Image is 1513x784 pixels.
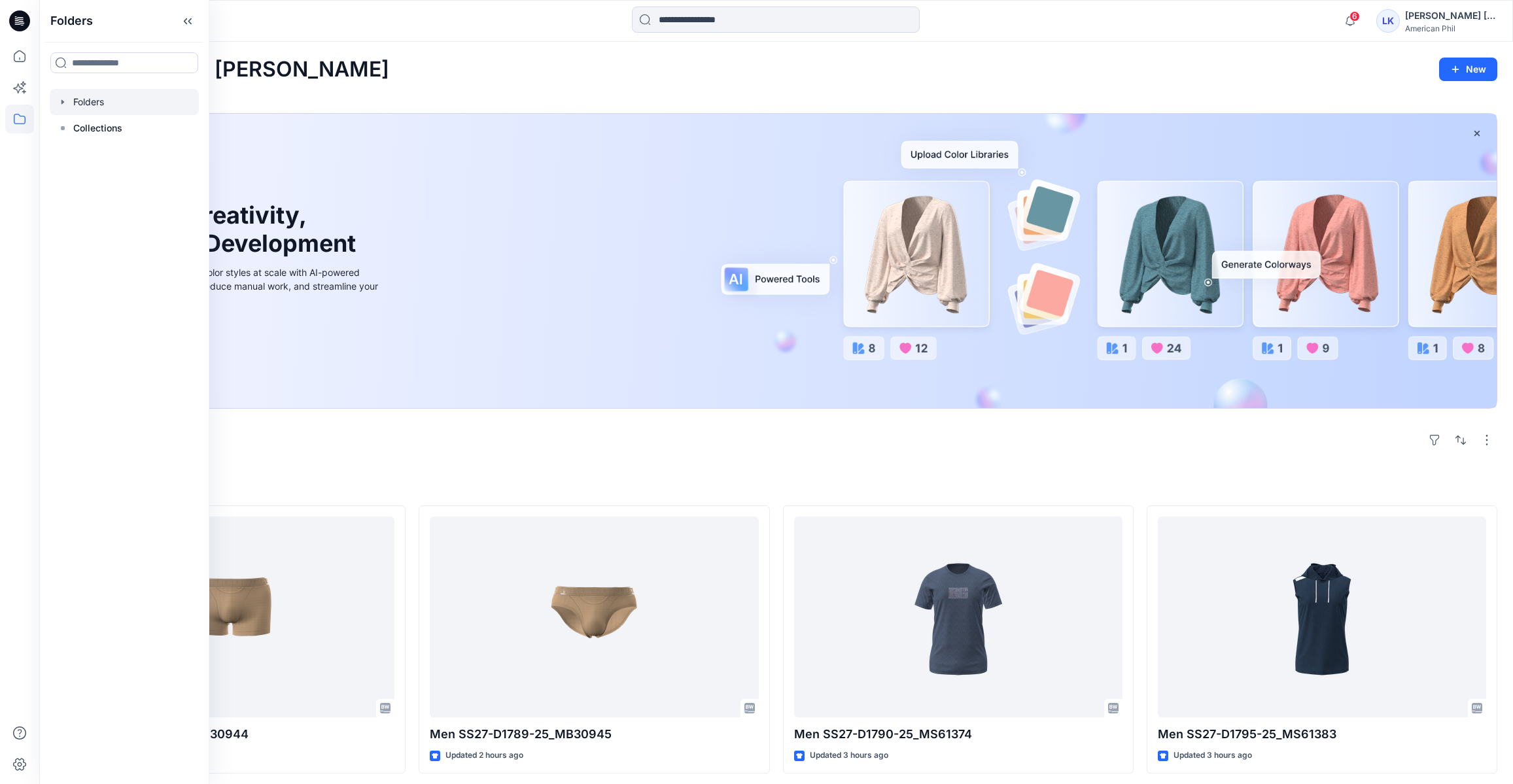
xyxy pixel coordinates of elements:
[794,725,1122,743] p: Men SS27-D1790-25_MS61374
[1405,8,1497,24] div: [PERSON_NAME] [PERSON_NAME]
[87,201,362,258] h1: Unleash Creativity, Speed Up Development
[1405,24,1497,33] div: American Phil
[794,517,1122,718] a: Men SS27-D1790-25_MS61374
[445,749,523,762] p: Updated 2 hours ago
[55,58,389,82] h2: Welcome back, [PERSON_NAME]
[430,725,758,743] p: Men SS27-D1789-25_MB30945
[87,265,381,307] div: Explore ideas faster and recolor styles at scale with AI-powered tools that boost creativity, red...
[87,322,381,349] a: Discover more
[55,477,1497,492] h4: Styles
[430,517,758,718] a: Men SS27-D1789-25_MB30945
[1158,517,1486,718] a: Men SS27-D1795-25_MS61383
[1376,9,1400,33] div: LK
[73,120,122,136] p: Collections
[1158,725,1486,743] p: Men SS27-D1795-25_MS61383
[1174,749,1252,762] p: Updated 3 hours ago
[66,517,394,718] a: Men SS27-D1789-25_MB30944
[810,749,888,762] p: Updated 3 hours ago
[66,725,394,743] p: Men SS27-D1789-25_MB30944
[1439,58,1497,81] button: New
[1349,11,1360,22] span: 6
